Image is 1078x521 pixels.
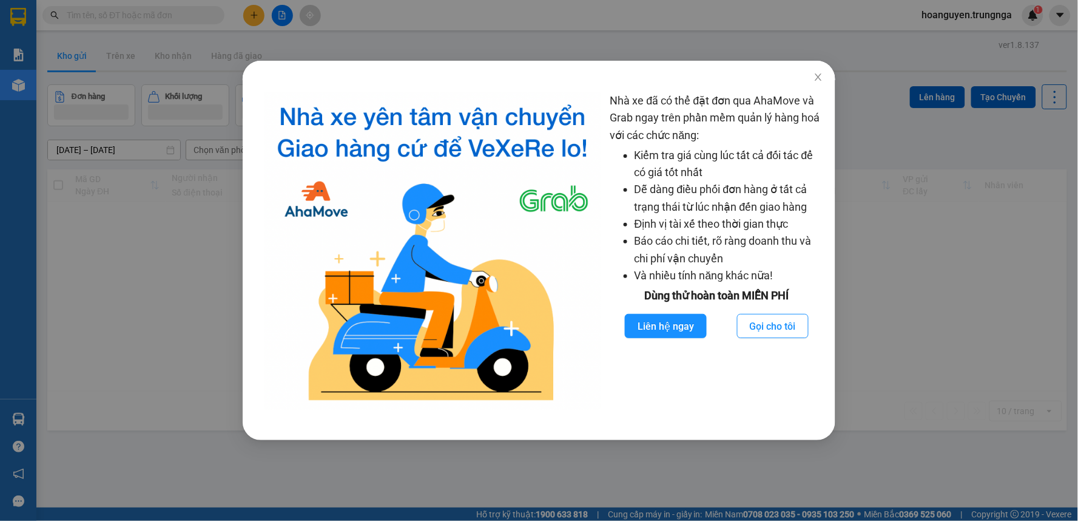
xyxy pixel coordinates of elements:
[625,314,707,338] button: Liên hệ ngay
[635,233,824,267] li: Báo cáo chi tiết, rõ ràng doanh thu và chi phí vận chuyển
[737,314,809,338] button: Gọi cho tôi
[635,181,824,216] li: Dễ dàng điều phối đơn hàng ở tất cả trạng thái từ lúc nhận đến giao hàng
[635,147,824,182] li: Kiểm tra giá cùng lúc tất cả đối tác để có giá tốt nhất
[635,216,824,233] li: Định vị tài xế theo thời gian thực
[635,267,824,284] li: Và nhiều tính năng khác nữa!
[638,319,694,334] span: Liên hệ ngay
[750,319,796,334] span: Gọi cho tôi
[264,92,601,410] img: logo
[610,287,824,304] div: Dùng thử hoàn toàn MIỄN PHÍ
[801,61,835,95] button: Close
[814,72,823,82] span: close
[610,92,824,410] div: Nhà xe đã có thể đặt đơn qua AhaMove và Grab ngay trên phần mềm quản lý hàng hoá với các chức năng:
